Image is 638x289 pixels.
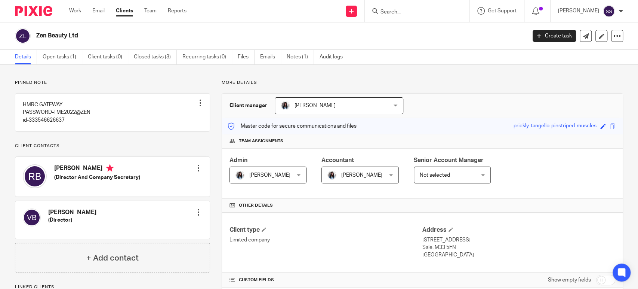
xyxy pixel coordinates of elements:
a: Notes (1) [287,50,314,64]
a: Create task [533,30,576,42]
h5: (Director) [48,216,96,224]
a: Closed tasks (3) [134,50,177,64]
a: Details [15,50,37,64]
a: Recurring tasks (0) [182,50,232,64]
p: Pinned note [15,80,210,86]
p: Client contacts [15,143,210,149]
a: Clients [116,7,133,15]
h4: [PERSON_NAME] [48,209,96,216]
p: [GEOGRAPHIC_DATA] [422,251,615,259]
p: Master code for secure communications and files [228,122,357,130]
h4: CUSTOM FIELDS [229,277,422,283]
h2: Zen Beauty Ltd [36,32,424,40]
h5: (Director And Company Secretary) [54,174,140,181]
div: prickly-tangello-pinstriped-muscles [514,122,597,131]
i: Primary [106,164,114,172]
p: Limited company [229,236,422,244]
span: Team assignments [239,138,283,144]
span: Other details [239,203,273,209]
label: Show empty fields [548,276,591,284]
a: Client tasks (0) [88,50,128,64]
input: Search [380,9,447,16]
img: 1653117891607.jpg [327,171,336,180]
h4: Client type [229,226,422,234]
span: Accountant [321,157,354,163]
a: Emails [260,50,281,64]
p: [PERSON_NAME] [558,7,599,15]
img: Pixie [15,6,52,16]
img: svg%3E [15,28,31,44]
h4: Address [422,226,615,234]
a: Email [92,7,105,15]
span: [PERSON_NAME] [295,103,336,108]
img: 1653117891607.jpg [235,171,244,180]
img: svg%3E [23,209,41,226]
h3: Client manager [229,102,267,109]
p: Sale, M33 5FN [422,244,615,251]
a: Reports [168,7,187,15]
span: Not selected [420,173,450,178]
img: svg%3E [603,5,615,17]
a: Files [238,50,255,64]
a: Team [144,7,157,15]
img: 1653117891607.jpg [281,101,290,110]
h4: + Add contact [86,252,139,264]
span: [PERSON_NAME] [341,173,382,178]
h4: [PERSON_NAME] [54,164,140,174]
img: svg%3E [23,164,47,188]
p: [STREET_ADDRESS] [422,236,615,244]
p: More details [222,80,623,86]
a: Audit logs [320,50,348,64]
span: Get Support [488,8,517,13]
span: Senior Account Manager [414,157,484,163]
a: Work [69,7,81,15]
span: Admin [229,157,247,163]
a: Open tasks (1) [43,50,82,64]
span: [PERSON_NAME] [249,173,290,178]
